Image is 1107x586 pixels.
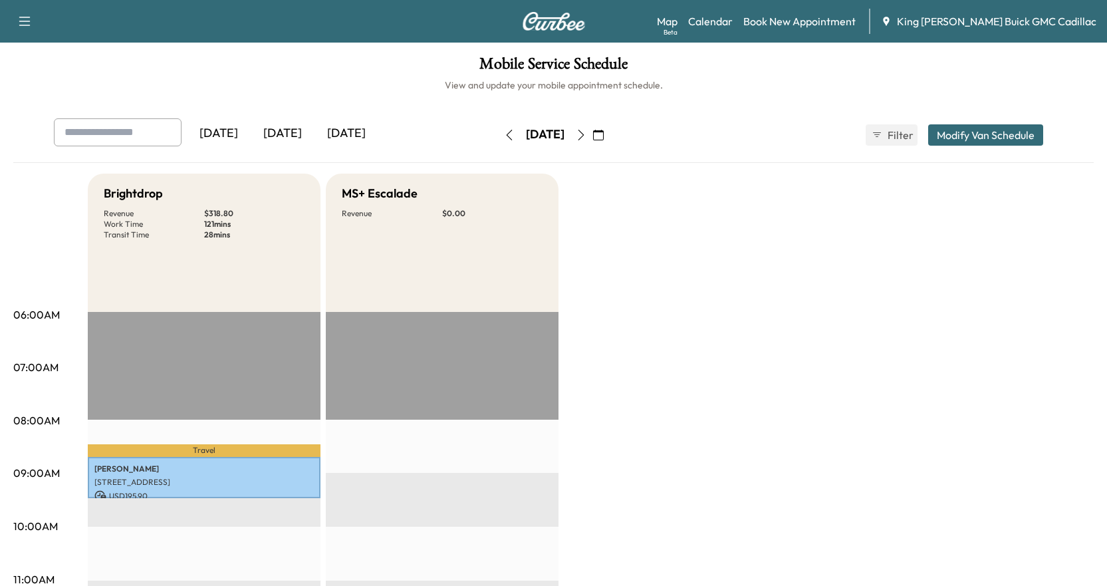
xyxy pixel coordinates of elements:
p: $ 318.80 [204,208,305,219]
p: 28 mins [204,229,305,240]
span: Filter [888,127,912,143]
div: [DATE] [526,126,564,143]
p: USD 195.90 [94,490,314,502]
button: Modify Van Schedule [928,124,1043,146]
img: Curbee Logo [522,12,586,31]
p: Revenue [342,208,442,219]
p: [STREET_ADDRESS] [94,477,314,488]
a: Calendar [688,13,733,29]
h5: MS+ Escalade [342,184,418,203]
p: 08:00AM [13,412,60,428]
p: Revenue [104,208,204,219]
p: 10:00AM [13,518,58,534]
p: 06:00AM [13,307,60,323]
div: Beta [664,27,677,37]
p: 09:00AM [13,465,60,481]
p: Transit Time [104,229,204,240]
p: 07:00AM [13,359,59,375]
h1: Mobile Service Schedule [13,56,1094,78]
button: Filter [866,124,918,146]
a: Book New Appointment [743,13,856,29]
p: [PERSON_NAME] [94,464,314,474]
p: Travel [88,444,320,457]
p: Work Time [104,219,204,229]
a: MapBeta [657,13,677,29]
span: King [PERSON_NAME] Buick GMC Cadillac [897,13,1096,29]
div: [DATE] [251,118,314,149]
h6: View and update your mobile appointment schedule. [13,78,1094,92]
h5: Brightdrop [104,184,163,203]
div: [DATE] [187,118,251,149]
p: $ 0.00 [442,208,543,219]
div: [DATE] [314,118,378,149]
p: 121 mins [204,219,305,229]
